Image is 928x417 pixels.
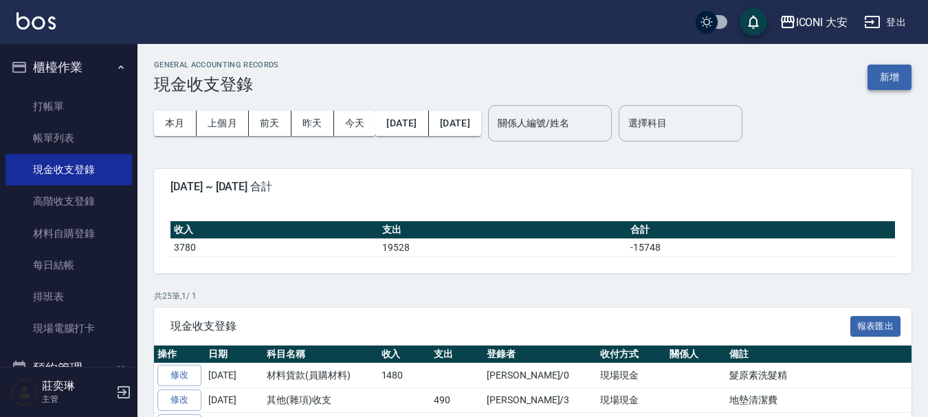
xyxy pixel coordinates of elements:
[740,8,767,36] button: save
[5,154,132,185] a: 現金收支登錄
[666,346,726,363] th: 關係人
[157,365,201,386] a: 修改
[483,346,597,363] th: 登錄者
[796,14,848,31] div: ICONI 大安
[249,111,291,136] button: 前天
[263,346,378,363] th: 科目名稱
[430,388,483,413] td: 490
[205,388,263,413] td: [DATE]
[291,111,334,136] button: 昨天
[597,363,666,388] td: 現場現金
[5,249,132,281] a: 每日結帳
[774,8,854,36] button: ICONI 大安
[263,388,378,413] td: 其他(雜項)收支
[170,221,379,239] th: 收入
[597,388,666,413] td: 現場現金
[170,180,895,194] span: [DATE] ~ [DATE] 合計
[597,346,666,363] th: 收付方式
[5,185,132,217] a: 高階收支登錄
[197,111,249,136] button: 上個月
[170,319,850,333] span: 現金收支登錄
[154,290,912,302] p: 共 25 筆, 1 / 1
[429,111,481,136] button: [DATE]
[5,313,132,344] a: 現場電腦打卡
[170,238,379,256] td: 3780
[11,379,38,406] img: Person
[154,111,197,136] button: 本月
[868,70,912,83] a: 新增
[263,363,378,388] td: 材料貨款(員購材料)
[868,65,912,90] button: 新增
[378,346,431,363] th: 收入
[205,363,263,388] td: [DATE]
[483,363,597,388] td: [PERSON_NAME]/0
[154,60,279,69] h2: GENERAL ACCOUNTING RECORDS
[42,379,112,393] h5: 莊奕琳
[154,346,205,363] th: 操作
[154,75,279,94] h3: 現金收支登錄
[5,350,132,386] button: 預約管理
[5,122,132,154] a: 帳單列表
[16,12,56,30] img: Logo
[375,111,428,136] button: [DATE]
[850,316,901,337] button: 報表匯出
[627,221,895,239] th: 合計
[5,281,132,313] a: 排班表
[5,91,132,122] a: 打帳單
[627,238,895,256] td: -15748
[850,319,901,332] a: 報表匯出
[378,363,431,388] td: 1480
[483,388,597,413] td: [PERSON_NAME]/3
[379,221,627,239] th: 支出
[5,49,132,85] button: 櫃檯作業
[205,346,263,363] th: 日期
[430,346,483,363] th: 支出
[859,10,912,35] button: 登出
[334,111,376,136] button: 今天
[379,238,627,256] td: 19528
[157,390,201,411] a: 修改
[42,393,112,405] p: 主管
[5,218,132,249] a: 材料自購登錄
